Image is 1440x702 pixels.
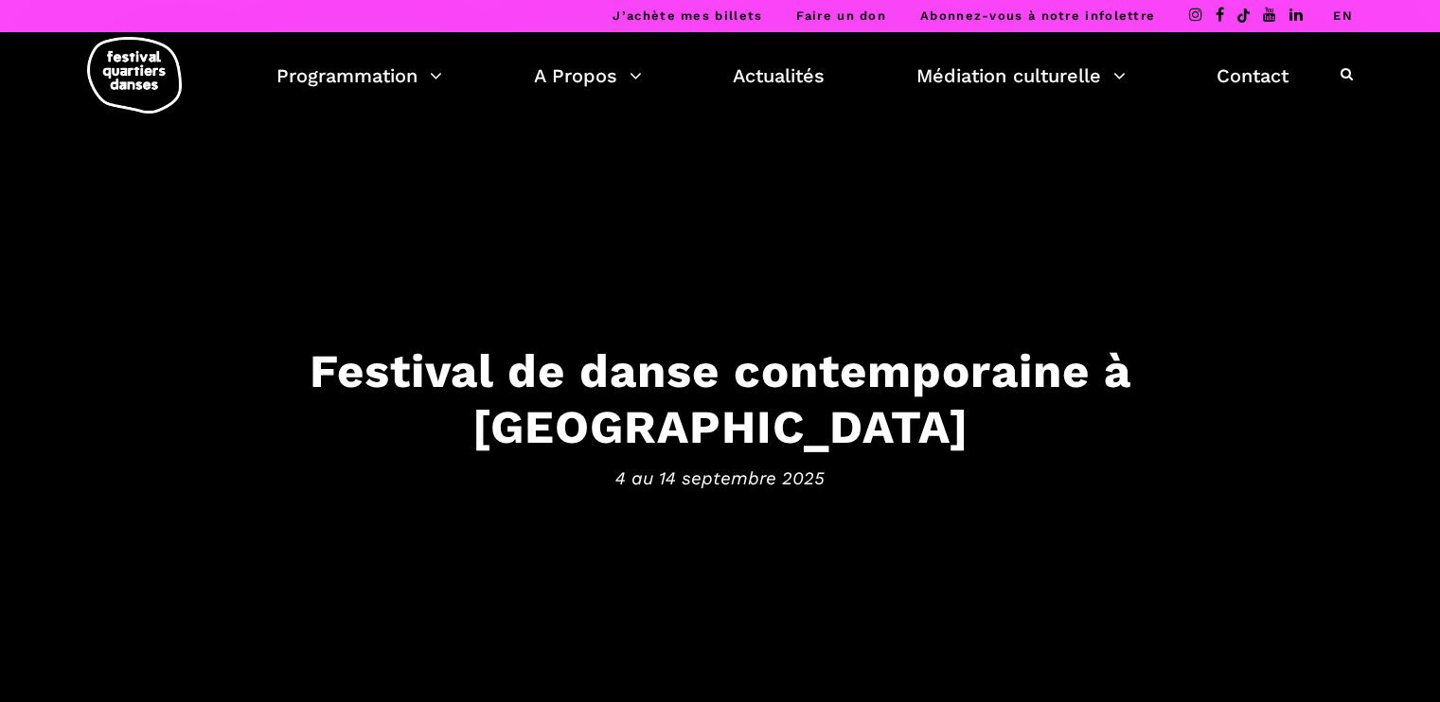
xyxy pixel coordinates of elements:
a: Faire un don [796,9,886,23]
span: 4 au 14 septembre 2025 [133,464,1307,492]
a: Contact [1217,60,1289,92]
a: Abonnez-vous à notre infolettre [920,9,1155,23]
a: J’achète mes billets [613,9,762,23]
h3: Festival de danse contemporaine à [GEOGRAPHIC_DATA] [133,343,1307,455]
img: logo-fqd-med [87,37,182,114]
a: Actualités [733,60,825,92]
a: Médiation culturelle [916,60,1126,92]
a: A Propos [534,60,642,92]
a: Programmation [276,60,442,92]
a: EN [1333,9,1353,23]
